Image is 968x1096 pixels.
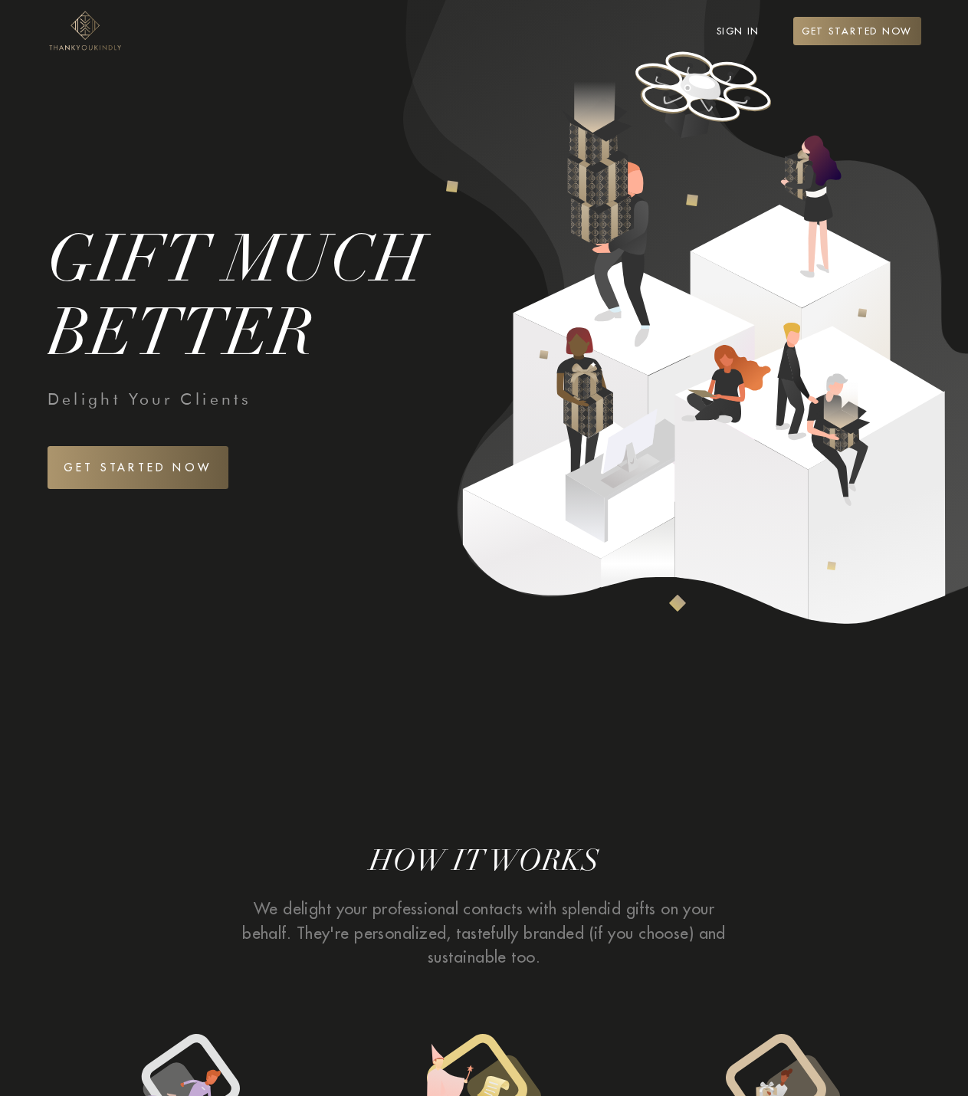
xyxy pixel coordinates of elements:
a: Sign In [717,25,760,37]
img: Stencil Logo [48,9,121,53]
h5: We delight your professional contacts with splendid gifts on your behalf. They're personalized, t... [235,897,733,970]
h1: Gift Much Better [48,222,437,376]
a: Get Started Now [48,446,228,490]
a: Get Started Now [793,17,921,46]
h1: How It Works [48,846,921,876]
p: Delight Your Clients [48,387,921,412]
